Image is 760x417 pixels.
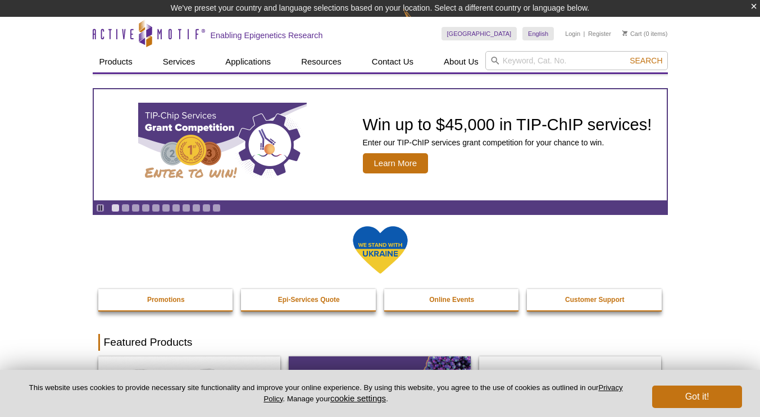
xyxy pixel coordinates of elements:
a: TIP-ChIP Services Grant Competition Win up to $45,000 in TIP-ChIP services! Enter our TIP-ChIP se... [94,89,667,200]
img: Change Here [403,8,433,35]
article: TIP-ChIP Services Grant Competition [94,89,667,200]
a: Promotions [98,289,234,310]
a: Go to slide 1 [111,204,120,212]
a: Customer Support [527,289,663,310]
a: Cart [622,30,642,38]
a: [GEOGRAPHIC_DATA] [442,27,517,40]
button: cookie settings [330,393,386,403]
a: Go to slide 3 [131,204,140,212]
span: Search [630,56,662,65]
strong: Epi-Services Quote [278,296,340,304]
a: Online Events [384,289,520,310]
a: English [522,27,554,40]
button: Search [626,56,666,66]
img: TIP-ChIP Services Grant Competition [138,103,307,187]
a: Go to slide 9 [192,204,201,212]
strong: Customer Support [565,296,624,304]
a: Toggle autoplay [96,204,104,212]
a: Go to slide 8 [182,204,190,212]
a: Go to slide 11 [212,204,221,212]
strong: Online Events [429,296,474,304]
li: (0 items) [622,27,668,40]
a: Login [565,30,580,38]
a: Go to slide 6 [162,204,170,212]
a: Applications [219,51,277,72]
a: Epi-Services Quote [241,289,377,310]
p: Enter our TIP-ChIP services grant competition for your chance to win. [363,138,652,148]
input: Keyword, Cat. No. [485,51,668,70]
p: This website uses cookies to provide necessary site functionality and improve your online experie... [18,383,634,404]
a: Services [156,51,202,72]
h2: Win up to $45,000 in TIP-ChIP services! [363,116,652,133]
span: Learn More [363,153,429,173]
a: Contact Us [365,51,420,72]
a: Register [588,30,611,38]
a: About Us [437,51,485,72]
li: | [584,27,585,40]
a: Products [93,51,139,72]
img: Your Cart [622,30,627,36]
a: Go to slide 10 [202,204,211,212]
h2: Enabling Epigenetics Research [211,30,323,40]
a: Go to slide 2 [121,204,130,212]
img: We Stand With Ukraine [352,225,408,275]
a: Resources [294,51,348,72]
h2: Featured Products [98,334,662,351]
a: Go to slide 4 [142,204,150,212]
button: Got it! [652,386,742,408]
a: Go to slide 5 [152,204,160,212]
a: Go to slide 7 [172,204,180,212]
strong: Promotions [147,296,185,304]
a: Privacy Policy [263,383,622,402]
